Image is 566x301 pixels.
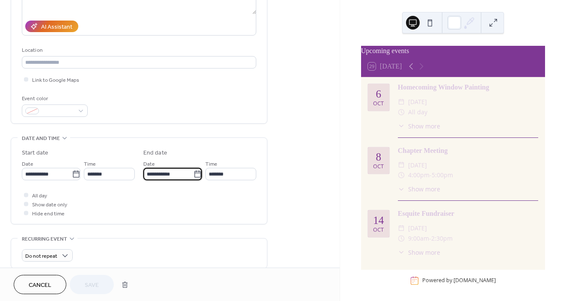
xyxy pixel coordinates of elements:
div: ​ [398,97,405,107]
div: Event color [22,94,86,103]
div: ​ [398,122,405,131]
span: Hide end time [32,209,65,218]
div: ​ [398,170,405,180]
div: 6 [376,89,382,99]
div: Upcoming events [361,46,545,56]
span: [DATE] [408,160,427,170]
div: Homecoming Window Painting [398,82,538,92]
span: - [430,170,432,180]
span: Show date only [32,200,67,209]
div: End date [143,149,167,158]
span: 2:30pm [431,233,453,244]
div: ​ [398,248,405,257]
div: 8 [376,152,382,162]
a: [DOMAIN_NAME] [453,277,496,284]
span: Recurring event [22,235,67,244]
span: Date [22,160,33,169]
span: 4:00pm [408,170,430,180]
div: Esquite Fundraiser [398,209,538,219]
span: All day [32,191,47,200]
div: Chapter Meeting [398,146,538,156]
button: Cancel [14,275,66,294]
div: Oct [373,164,384,170]
span: Show more [408,248,440,257]
span: [DATE] [408,223,427,233]
span: Date and time [22,134,60,143]
span: Date [143,160,155,169]
span: 9:00am [408,233,429,244]
div: Location [22,46,255,55]
button: ​Show more [398,185,440,194]
span: [DATE] [408,97,427,107]
div: ​ [398,160,405,170]
span: Show more [408,122,440,131]
span: 5:00pm [432,170,453,180]
div: ​ [398,185,405,194]
span: Do not repeat [25,251,57,261]
div: 14 [373,215,384,226]
span: Show more [408,185,440,194]
div: Powered by [422,277,496,284]
span: Time [84,160,96,169]
div: ​ [398,107,405,117]
span: Link to Google Maps [32,76,79,85]
span: - [429,233,431,244]
div: Oct [373,227,384,233]
div: Start date [22,149,48,158]
button: ​Show more [398,248,440,257]
div: ​ [398,233,405,244]
div: Oct [373,101,384,107]
span: Time [205,160,217,169]
span: All day [408,107,427,117]
button: ​Show more [398,122,440,131]
div: AI Assistant [41,23,72,32]
button: AI Assistant [25,21,78,32]
span: Cancel [29,281,51,290]
div: ​ [398,223,405,233]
